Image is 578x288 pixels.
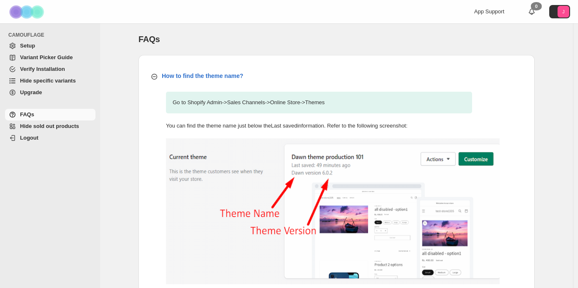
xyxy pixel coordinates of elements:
img: Camouflage [7,0,48,23]
button: How to find the theme name? [145,68,528,83]
a: Hide specific variants [5,75,95,87]
button: Avatar with initials J [549,5,570,18]
span: CAMOUFLAGE [8,32,96,38]
a: Upgrade [5,87,95,98]
span: FAQs [138,35,160,44]
a: Variant Picker Guide [5,52,95,63]
p: How to find the theme name? [162,72,243,80]
span: Variant Picker Guide [20,54,73,60]
img: find-theme-name [166,138,500,284]
span: App Support [474,8,504,15]
a: 0 [528,8,536,16]
span: Verify Installation [20,66,65,72]
a: Setup [5,40,95,52]
span: FAQs [20,111,34,118]
a: FAQs [5,109,95,120]
span: Hide specific variants [20,78,76,84]
span: Setup [20,43,35,49]
a: Verify Installation [5,63,95,75]
div: 0 [531,2,542,10]
p: Go to Shopify Admin -> Sales Channels -> Online Store -> Themes [166,92,472,113]
a: Logout [5,132,95,144]
span: Avatar with initials J [558,6,569,18]
p: You can find the theme name just below the Last saved information. Refer to the following screens... [166,122,472,130]
span: Logout [20,135,38,141]
text: J [562,9,565,14]
span: Upgrade [20,89,42,95]
a: Hide sold out products [5,120,95,132]
span: Hide sold out products [20,123,79,129]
